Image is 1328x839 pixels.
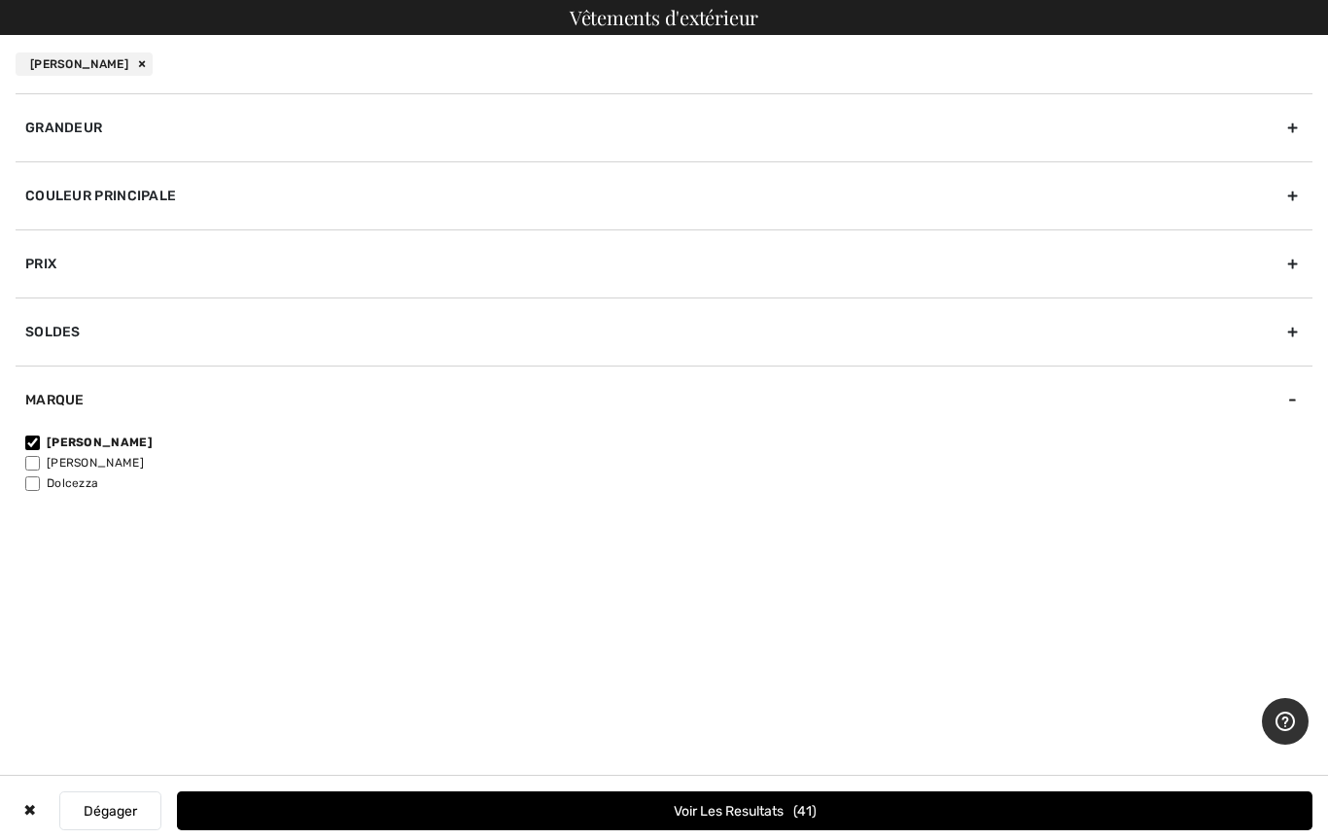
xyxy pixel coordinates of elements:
iframe: Ouvre un widget dans lequel vous pouvez trouver plus d’informations [1262,698,1309,747]
label: Dolcezza [25,474,1312,492]
label: [PERSON_NAME] [25,454,1312,472]
button: Voir les resultats41 [177,791,1312,830]
label: [PERSON_NAME] [25,434,1312,451]
input: [PERSON_NAME] [25,436,40,450]
div: [PERSON_NAME] [16,52,153,76]
div: Marque [16,366,1312,434]
button: Dégager [59,791,161,830]
input: Dolcezza [25,476,40,491]
div: ✖ [16,791,44,830]
div: Couleur Principale [16,161,1312,229]
div: Grandeur [16,93,1312,161]
span: 41 [793,803,817,820]
input: [PERSON_NAME] [25,456,40,471]
div: Prix [16,229,1312,297]
div: Soldes [16,297,1312,366]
